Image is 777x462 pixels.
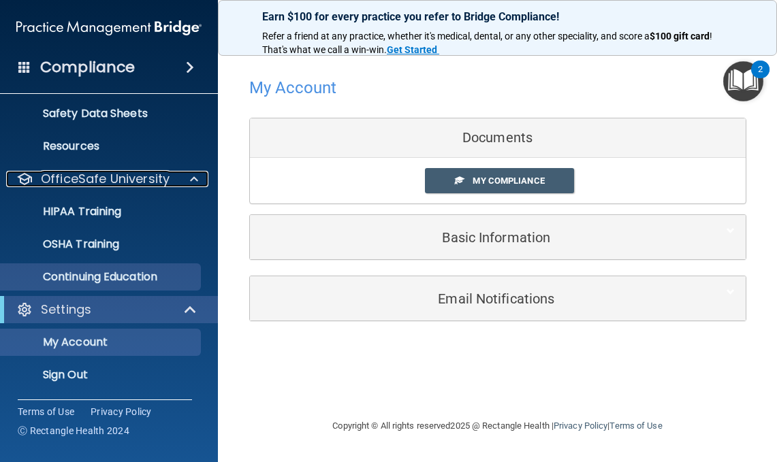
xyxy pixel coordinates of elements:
a: Email Notifications [260,283,735,314]
a: Terms of Use [609,420,662,431]
p: Sign Out [9,368,195,382]
div: Copyright © All rights reserved 2025 @ Rectangle Health | | [249,404,746,448]
span: ! That's what we call a win-win. [262,31,714,55]
span: Refer a friend at any practice, whether it's medical, dental, or any other speciality, and score a [262,31,650,42]
strong: Get Started [387,44,437,55]
p: Resources [9,139,195,153]
strong: $100 gift card [650,31,710,42]
p: HIPAA Training [9,205,121,218]
a: Privacy Policy [554,420,607,431]
div: 2 [758,69,763,87]
a: OfficeSafe University [16,171,198,187]
p: Safety Data Sheets [9,107,195,120]
p: OSHA Training [9,237,119,251]
a: Terms of Use [18,405,74,418]
a: Privacy Policy [91,405,152,418]
a: Get Started [387,44,439,55]
p: My Account [9,335,195,349]
a: Basic Information [260,222,735,252]
h5: Basic Information [260,230,694,245]
p: Settings [41,301,91,318]
h4: Compliance [40,58,135,77]
img: PMB logo [16,14,202,42]
span: My Compliance [473,176,544,186]
p: Earn $100 for every practice you refer to Bridge Compliance! [262,10,733,23]
div: Documents [250,118,746,158]
a: Settings [16,301,197,318]
span: Ⓒ Rectangle Health 2024 [18,424,129,438]
button: Open Resource Center, 2 new notifications [723,61,763,101]
p: Continuing Education [9,270,195,284]
p: OfficeSafe University [41,171,170,187]
h4: My Account [249,79,337,97]
h5: Email Notifications [260,291,694,306]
